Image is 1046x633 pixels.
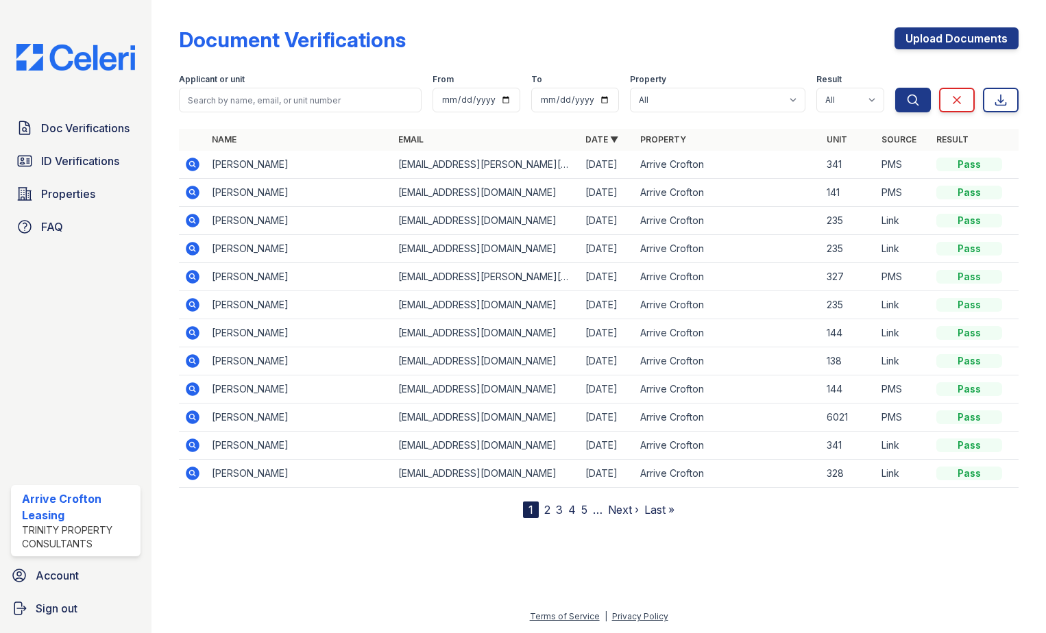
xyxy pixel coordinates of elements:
[821,235,876,263] td: 235
[936,270,1002,284] div: Pass
[11,147,141,175] a: ID Verifications
[206,432,393,460] td: [PERSON_NAME]
[827,134,847,145] a: Unit
[876,347,931,375] td: Link
[5,595,146,622] a: Sign out
[635,235,821,263] td: Arrive Crofton
[580,432,635,460] td: [DATE]
[821,460,876,488] td: 328
[41,219,63,235] span: FAQ
[206,404,393,432] td: [PERSON_NAME]
[936,438,1002,452] div: Pass
[580,319,635,347] td: [DATE]
[821,151,876,179] td: 341
[179,88,422,112] input: Search by name, email, or unit number
[393,432,579,460] td: [EMAIL_ADDRESS][DOMAIN_NAME]
[393,151,579,179] td: [EMAIL_ADDRESS][PERSON_NAME][DOMAIN_NAME]
[635,263,821,291] td: Arrive Crofton
[530,611,600,621] a: Terms of Service
[821,263,876,291] td: 327
[593,501,603,518] span: …
[936,354,1002,368] div: Pass
[876,263,931,291] td: PMS
[206,179,393,207] td: [PERSON_NAME]
[523,501,539,518] div: 1
[179,27,406,52] div: Document Verifications
[5,44,146,71] img: CE_Logo_Blue-a8612792a0a2168367f1c8372b55b34899dd931a85d93a1a3d3e32e68fde9ad4.png
[635,179,821,207] td: Arrive Crofton
[821,432,876,460] td: 341
[11,180,141,208] a: Properties
[206,460,393,488] td: [PERSON_NAME]
[398,134,424,145] a: Email
[635,347,821,375] td: Arrive Crofton
[936,410,1002,424] div: Pass
[876,207,931,235] td: Link
[876,460,931,488] td: Link
[580,291,635,319] td: [DATE]
[635,291,821,319] td: Arrive Crofton
[876,151,931,179] td: PMS
[179,74,245,85] label: Applicant or unit
[821,319,876,347] td: 144
[393,404,579,432] td: [EMAIL_ADDRESS][DOMAIN_NAME]
[640,134,686,145] a: Property
[393,460,579,488] td: [EMAIL_ADDRESS][DOMAIN_NAME]
[635,404,821,432] td: Arrive Crofton
[876,404,931,432] td: PMS
[635,432,821,460] td: Arrive Crofton
[36,567,79,584] span: Account
[393,235,579,263] td: [EMAIL_ADDRESS][DOMAIN_NAME]
[206,207,393,235] td: [PERSON_NAME]
[581,503,587,517] a: 5
[608,503,639,517] a: Next ›
[206,319,393,347] td: [PERSON_NAME]
[821,207,876,235] td: 235
[11,213,141,240] a: FAQ
[635,207,821,235] td: Arrive Crofton
[821,179,876,207] td: 141
[895,27,1019,49] a: Upload Documents
[206,375,393,404] td: [PERSON_NAME]
[36,600,77,617] span: Sign out
[821,291,876,319] td: 235
[876,432,931,460] td: Link
[41,120,130,136] span: Doc Verifications
[206,151,393,179] td: [PERSON_NAME]
[605,611,607,621] div: |
[936,298,1002,312] div: Pass
[821,404,876,432] td: 6021
[568,503,576,517] a: 4
[22,523,135,551] div: Trinity Property Consultants
[206,291,393,319] td: [PERSON_NAME]
[936,214,1002,227] div: Pass
[876,179,931,207] td: PMS
[580,179,635,207] td: [DATE]
[635,460,821,488] td: Arrive Crofton
[580,235,635,263] td: [DATE]
[876,375,931,404] td: PMS
[556,503,563,517] a: 3
[41,153,119,169] span: ID Verifications
[876,291,931,319] td: Link
[585,134,618,145] a: Date ▼
[876,235,931,263] td: Link
[612,611,668,621] a: Privacy Policy
[580,263,635,291] td: [DATE]
[433,74,454,85] label: From
[393,207,579,235] td: [EMAIL_ADDRESS][DOMAIN_NAME]
[821,347,876,375] td: 138
[876,319,931,347] td: Link
[531,74,542,85] label: To
[936,158,1002,171] div: Pass
[635,319,821,347] td: Arrive Crofton
[936,186,1002,199] div: Pass
[5,562,146,589] a: Account
[580,375,635,404] td: [DATE]
[821,375,876,404] td: 144
[580,207,635,235] td: [DATE]
[816,74,842,85] label: Result
[580,347,635,375] td: [DATE]
[630,74,666,85] label: Property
